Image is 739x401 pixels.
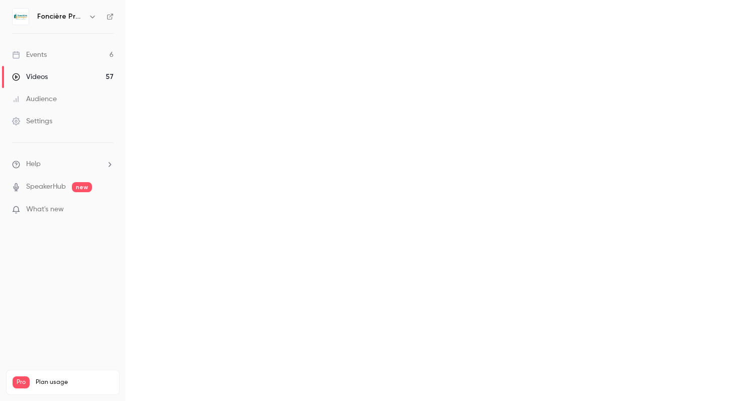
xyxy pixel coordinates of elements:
span: Help [26,159,41,170]
a: SpeakerHub [26,182,66,192]
div: Audience [12,94,57,104]
span: What's new [26,204,64,215]
iframe: Noticeable Trigger [102,205,114,214]
h6: Foncière Prosper [37,12,84,22]
img: Foncière Prosper [13,9,29,25]
span: new [72,182,92,192]
span: Plan usage [36,378,113,386]
div: Events [12,50,47,60]
div: Videos [12,72,48,82]
div: Settings [12,116,52,126]
li: help-dropdown-opener [12,159,114,170]
span: Pro [13,376,30,388]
